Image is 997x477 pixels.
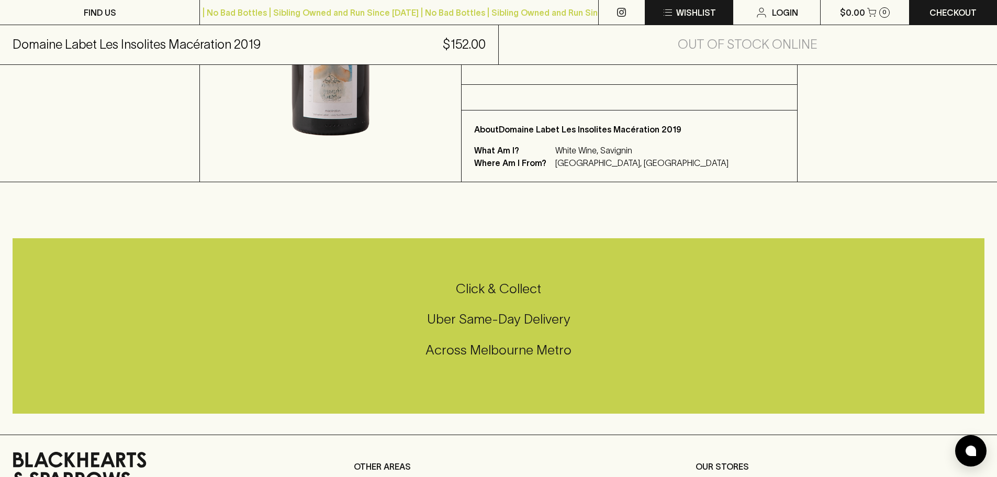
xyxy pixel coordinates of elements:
[84,6,116,19] p: FIND US
[13,341,984,359] h5: Across Melbourne Metro
[555,144,729,157] p: White Wine, Savignin
[678,36,817,53] h5: Out of Stock Online
[929,6,977,19] p: Checkout
[966,446,976,456] img: bubble-icon
[474,123,785,136] p: About Domaine Labet Les Insolites Macération 2019
[13,36,261,53] h5: Domaine Labet Les Insolites Macération 2019
[443,36,486,53] h5: $152.00
[696,460,984,473] p: OUR STORES
[13,280,984,297] h5: Click & Collect
[474,157,553,169] p: Where Am I From?
[882,9,887,15] p: 0
[555,157,729,169] p: [GEOGRAPHIC_DATA], [GEOGRAPHIC_DATA]
[13,238,984,414] div: Call to action block
[772,6,798,19] p: Login
[676,6,716,19] p: Wishlist
[354,460,643,473] p: OTHER AREAS
[13,310,984,328] h5: Uber Same-Day Delivery
[840,6,865,19] p: $0.00
[474,144,553,157] p: What Am I?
